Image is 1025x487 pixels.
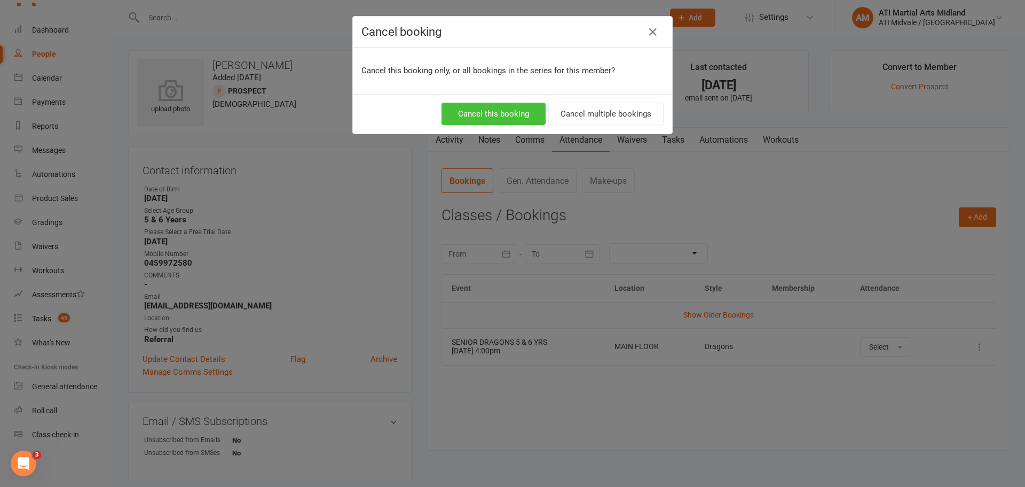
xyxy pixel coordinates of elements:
h4: Cancel booking [361,25,664,38]
button: Close [644,24,661,41]
p: Cancel this booking only, or all bookings in the series for this member? [361,64,664,77]
iframe: Intercom live chat [11,451,36,476]
button: Cancel multiple bookings [548,103,664,125]
span: 3 [33,451,41,459]
button: Cancel this booking [441,103,546,125]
